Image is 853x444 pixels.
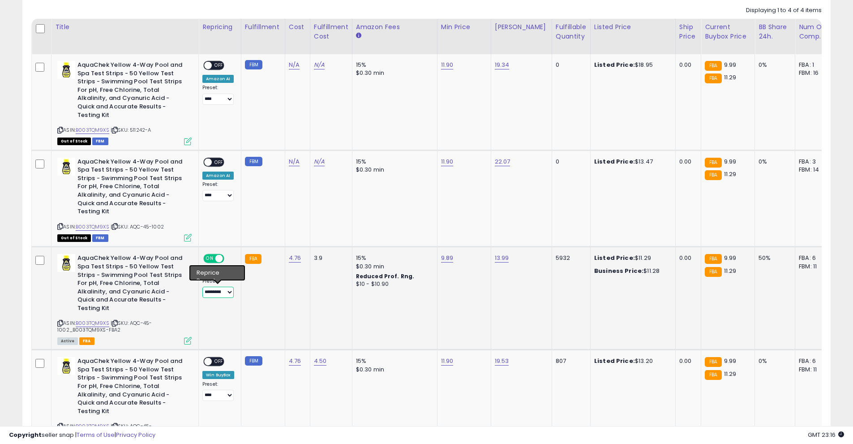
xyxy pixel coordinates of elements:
div: $11.29 [594,254,669,262]
div: 0% [759,158,788,166]
span: 11.29 [724,370,737,378]
a: 4.50 [314,357,327,366]
span: All listings that are currently out of stock and unavailable for purchase on Amazon [57,234,91,242]
div: $13.20 [594,357,669,365]
div: Min Price [441,22,487,32]
a: 11.90 [441,357,454,366]
div: Amazon Fees [356,22,433,32]
b: Listed Price: [594,357,635,365]
div: 50% [759,254,788,262]
div: Win BuyBox [202,268,234,276]
span: FBM [92,138,108,145]
div: 5932 [556,254,583,262]
div: 0.00 [679,254,694,262]
a: 19.53 [495,357,509,366]
strong: Copyright [9,431,42,439]
b: AquaChek Yellow 4-Way Pool and Spa Test Strips - 50 Yellow Test Strips - Swimming Pool Test Strip... [77,254,186,315]
a: N/A [289,60,300,69]
small: FBA [705,73,721,83]
a: 19.34 [495,60,510,69]
div: 15% [356,254,430,262]
b: Listed Price: [594,254,635,262]
img: 41KkiUAnZgL._SL40_.jpg [57,357,75,375]
span: OFF [212,62,226,69]
div: ASIN: [57,158,192,241]
small: FBA [705,357,721,367]
span: 9.99 [724,157,737,166]
b: Business Price: [594,267,643,275]
div: Fulfillment Cost [314,22,348,41]
div: Win BuyBox [202,371,234,379]
div: $11.28 [594,267,669,275]
div: Fulfillment [245,22,281,32]
a: 11.90 [441,157,454,166]
div: 15% [356,61,430,69]
a: 13.99 [495,254,509,263]
div: FBM: 16 [799,69,828,77]
span: 9.99 [724,357,737,365]
div: $0.30 min [356,263,430,271]
div: 3.9 [314,254,345,262]
div: Preset: [202,381,234,401]
a: 4.76 [289,254,301,263]
div: FBA: 6 [799,254,828,262]
a: N/A [289,157,300,166]
div: $13.47 [594,158,669,166]
div: [PERSON_NAME] [495,22,548,32]
span: | SKU: 511242-A [111,126,151,134]
div: FBA: 1 [799,61,828,69]
small: FBA [705,170,721,180]
b: AquaChek Yellow 4-Way Pool and Spa Test Strips - 50 Yellow Test Strips - Swimming Pool Test Strip... [77,61,186,121]
div: Repricing [202,22,237,32]
small: FBA [705,61,721,71]
div: Preset: [202,181,234,202]
div: Fulfillable Quantity [556,22,587,41]
small: FBM [245,157,262,166]
img: 41KkiUAnZgL._SL40_.jpg [57,61,75,79]
small: Amazon Fees. [356,32,361,40]
span: 9.99 [724,60,737,69]
b: AquaChek Yellow 4-Way Pool and Spa Test Strips - 50 Yellow Test Strips - Swimming Pool Test Strip... [77,158,186,218]
div: Listed Price [594,22,672,32]
div: FBA: 3 [799,158,828,166]
div: Title [55,22,195,32]
a: 22.07 [495,157,510,166]
span: OFF [212,158,226,166]
span: 2025-08-11 23:16 GMT [808,431,844,439]
div: FBM: 14 [799,166,828,174]
div: $0.30 min [356,366,430,374]
a: 9.89 [441,254,454,263]
div: 0.00 [679,357,694,365]
div: 15% [356,357,430,365]
div: 0.00 [679,158,694,166]
div: ASIN: [57,61,192,144]
div: 0% [759,357,788,365]
div: Num of Comp. [799,22,832,41]
div: Ship Price [679,22,697,41]
span: 9.99 [724,254,737,262]
span: OFF [212,358,226,366]
small: FBM [245,60,262,69]
div: Cost [289,22,306,32]
small: FBA [705,254,721,264]
div: $10 - $10.90 [356,280,430,288]
small: FBM [245,356,262,366]
div: Preset: [202,278,234,298]
span: | SKU: AQC-45-1002_B003TQM9XS-FBA2 [57,319,152,333]
div: FBM: 11 [799,263,828,271]
b: Listed Price: [594,60,635,69]
a: 11.90 [441,60,454,69]
a: B003TQM9XS [76,126,109,134]
span: OFF [223,255,237,263]
a: N/A [314,60,325,69]
small: FBA [705,158,721,168]
div: Preset: [202,85,234,105]
a: 4.76 [289,357,301,366]
div: $18.95 [594,61,669,69]
div: BB Share 24h. [759,22,791,41]
div: seller snap | | [9,431,155,440]
div: 0% [759,61,788,69]
div: 0 [556,61,583,69]
span: 11.29 [724,73,737,82]
b: Reduced Prof. Rng. [356,272,415,280]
